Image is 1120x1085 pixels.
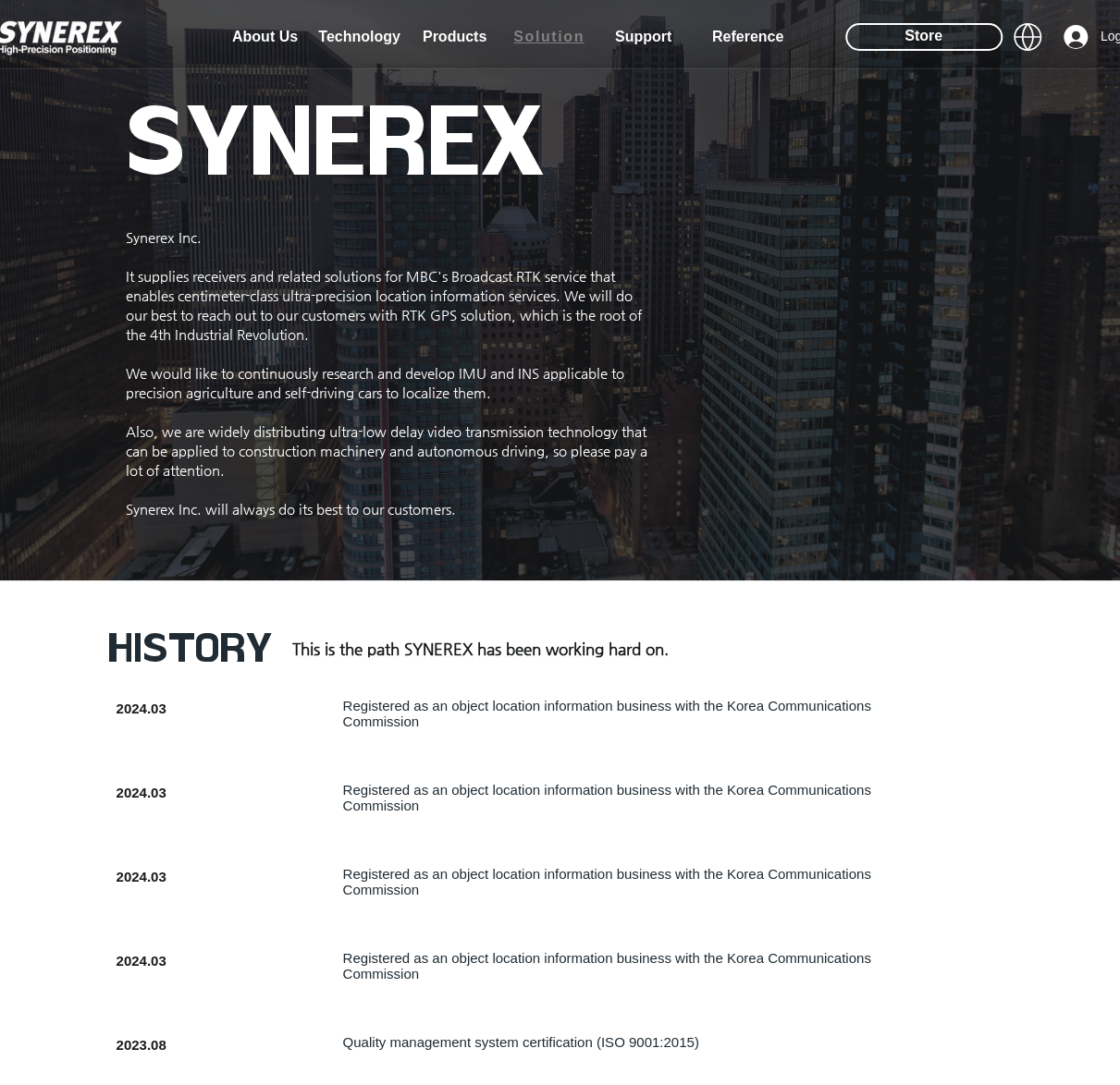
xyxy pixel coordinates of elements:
span: 2024.03 [117,953,166,969]
span: Registered as an object location information business with the Korea Communications Commission [343,866,871,897]
a: Technology [314,18,406,55]
span: Store [905,26,942,46]
a: Support [597,18,690,55]
span: Solution [513,29,585,45]
a: About Us [219,18,312,55]
span: Reference [712,29,783,45]
span: Technology [318,29,400,45]
span: 2023.08 [117,1037,166,1053]
span: Synerex Inc. It supplies receivers and related solutions for MBC's Broadcast RTK service that ena... [126,229,647,517]
span: Registered as an object location information business with the Korea Communications Commission [343,698,871,729]
div: Store [845,23,1003,51]
span: Support [615,29,671,45]
span: 2024.03 [117,701,166,716]
span: 2024.03 [117,785,166,800]
a: Reference [702,18,794,55]
span: About Us [232,29,298,45]
span: Products [423,29,486,45]
a: Solution [503,18,596,55]
a: Products [409,18,501,55]
span: This is the path SYNEREX has been working hard on. [292,640,669,658]
span: 2024.03 [117,869,166,884]
span: Registered as an object location information business with the Korea Communications Commission [343,950,871,981]
span: ​Quality management system certification (ISO 9001:2015) [343,1034,699,1050]
span: HISTORY [107,628,272,668]
span: Registered as an object location information business with the Korea Communications Commission [343,782,871,813]
iframe: Wix Chat [907,1006,1120,1085]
